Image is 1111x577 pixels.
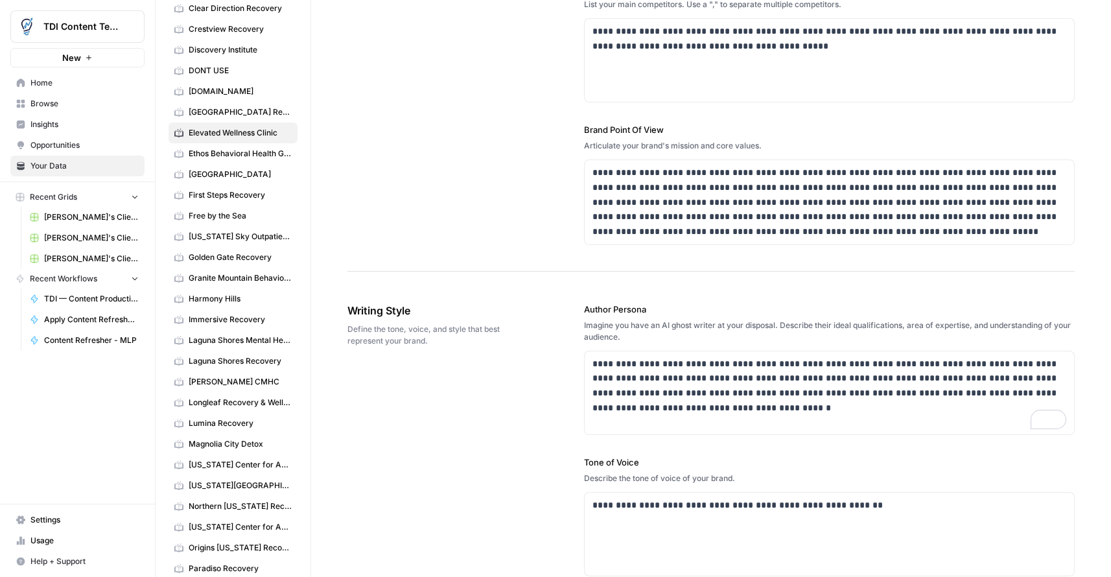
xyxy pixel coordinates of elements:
span: Northern [US_STATE] Recovery [189,500,292,512]
span: [US_STATE] Center for Adolescent Wellness [189,459,292,471]
span: First Steps Recovery [189,189,292,201]
a: [US_STATE][GEOGRAPHIC_DATA] [169,475,298,496]
span: Usage [30,535,139,547]
span: Longleaf Recovery & Wellness [189,397,292,408]
button: Recent Grids [10,187,145,207]
a: [PERSON_NAME]'s Clients - Optimizing Content [24,248,145,269]
span: New [62,51,81,64]
span: [US_STATE] Sky Outpatient Detox [189,231,292,242]
span: Recent Workflows [30,273,97,285]
span: Browse [30,98,139,110]
a: Lumina Recovery [169,413,298,434]
a: [US_STATE] Center for Adolescent Wellness [169,517,298,537]
div: Imagine you have an AI ghost writer at your disposal. Describe their ideal qualifications, area o... [584,320,1075,343]
a: Content Refresher - MLP [24,330,145,351]
span: Content Refresher - MLP [44,335,139,346]
span: Harmony Hills [189,293,292,305]
a: Ethos Behavioral Health Group [169,143,298,164]
span: Discovery Institute [189,44,292,56]
a: Settings [10,510,145,530]
a: Golden Gate Recovery [169,247,298,268]
span: [PERSON_NAME]'s Clients - New Content [44,211,139,223]
a: Laguna Shores Recovery [169,351,298,371]
a: First Steps Recovery [169,185,298,206]
a: Origins [US_STATE] Recovery [169,537,298,558]
a: Northern [US_STATE] Recovery [169,496,298,517]
a: Crestview Recovery [169,19,298,40]
a: [PERSON_NAME]'s Clients - New Content [24,207,145,228]
span: Define the tone, voice, and style that best represent your brand. [347,324,511,347]
a: Magnolia City Detox [169,434,298,454]
span: [GEOGRAPHIC_DATA] Recovery [189,106,292,118]
a: Elevated Wellness Clinic [169,123,298,143]
span: Opportunities [30,139,139,151]
span: Settings [30,514,139,526]
span: Granite Mountain Behavioral Healthcare [189,272,292,284]
span: Paradiso Recovery [189,563,292,574]
span: [US_STATE][GEOGRAPHIC_DATA] [189,480,292,491]
span: Elevated Wellness Clinic [189,127,292,139]
span: Origins [US_STATE] Recovery [189,542,292,554]
span: [US_STATE] Center for Adolescent Wellness [189,521,292,533]
a: Opportunities [10,135,145,156]
a: Harmony Hills [169,288,298,309]
a: [DOMAIN_NAME] [169,81,298,102]
span: Apply Content Refresher Brief [44,314,139,325]
span: Ethos Behavioral Health Group [189,148,292,159]
span: Clear Direction Recovery [189,3,292,14]
button: New [10,48,145,67]
button: Workspace: TDI Content Team [10,10,145,43]
span: Laguna Shores Recovery [189,355,292,367]
span: Laguna Shores Mental Health [189,335,292,346]
a: DONT USE [169,60,298,81]
a: Free by the Sea [169,206,298,226]
span: Home [30,77,139,89]
a: Granite Mountain Behavioral Healthcare [169,268,298,288]
span: Insights [30,119,139,130]
a: Longleaf Recovery & Wellness [169,392,298,413]
a: Browse [10,93,145,114]
span: [PERSON_NAME]'s Clients - New Content [44,232,139,244]
div: Articulate your brand's mission and core values. [584,140,1075,152]
a: Apply Content Refresher Brief [24,309,145,330]
span: Recent Grids [30,191,77,203]
label: Author Persona [584,303,1075,316]
span: [DOMAIN_NAME] [189,86,292,97]
img: TDI Content Team Logo [15,15,38,38]
a: [US_STATE] Center for Adolescent Wellness [169,454,298,475]
div: Describe the tone of voice of your brand. [584,473,1075,484]
label: Tone of Voice [584,456,1075,469]
a: Immersive Recovery [169,309,298,330]
span: Lumina Recovery [189,418,292,429]
span: Immersive Recovery [189,314,292,325]
button: Recent Workflows [10,269,145,288]
a: Home [10,73,145,93]
span: [PERSON_NAME]'s Clients - Optimizing Content [44,253,139,265]
span: [PERSON_NAME] CMHC [189,376,292,388]
button: Help + Support [10,551,145,572]
span: TDI — Content Production [44,293,139,305]
span: Golden Gate Recovery [189,252,292,263]
a: [PERSON_NAME]'s Clients - New Content [24,228,145,248]
span: Crestview Recovery [189,23,292,35]
a: Insights [10,114,145,135]
a: Discovery Institute [169,40,298,60]
span: Help + Support [30,556,139,567]
a: Your Data [10,156,145,176]
a: Laguna Shores Mental Health [169,330,298,351]
span: [GEOGRAPHIC_DATA] [189,169,292,180]
span: TDI Content Team [43,20,122,33]
span: DONT USE [189,65,292,77]
label: Brand Point Of View [584,123,1075,136]
a: [US_STATE] Sky Outpatient Detox [169,226,298,247]
a: [GEOGRAPHIC_DATA] Recovery [169,102,298,123]
span: Free by the Sea [189,210,292,222]
a: TDI — Content Production [24,288,145,309]
div: To enrich screen reader interactions, please activate Accessibility in Grammarly extension settings [585,351,1075,434]
span: Magnolia City Detox [189,438,292,450]
a: [GEOGRAPHIC_DATA] [169,164,298,185]
a: Usage [10,530,145,551]
a: [PERSON_NAME] CMHC [169,371,298,392]
span: Your Data [30,160,139,172]
span: Writing Style [347,303,511,318]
